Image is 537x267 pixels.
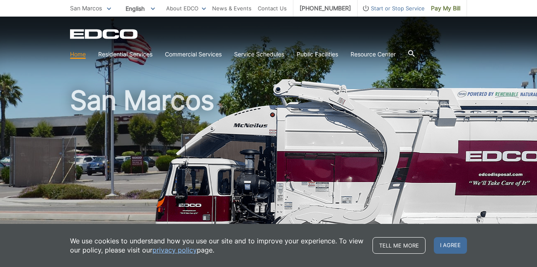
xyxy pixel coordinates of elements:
[212,4,252,13] a: News & Events
[70,5,102,12] span: San Marcos
[70,236,364,255] p: We use cookies to understand how you use our site and to improve your experience. To view our pol...
[119,2,161,15] span: English
[258,4,287,13] a: Contact Us
[98,50,152,59] a: Residential Services
[434,237,467,254] span: I agree
[70,29,139,39] a: EDCD logo. Return to the homepage.
[297,50,338,59] a: Public Facilities
[165,50,222,59] a: Commercial Services
[152,245,197,255] a: privacy policy
[351,50,396,59] a: Resource Center
[373,237,426,254] a: Tell me more
[234,50,284,59] a: Service Schedules
[166,4,206,13] a: About EDCO
[431,4,460,13] span: Pay My Bill
[70,50,86,59] a: Home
